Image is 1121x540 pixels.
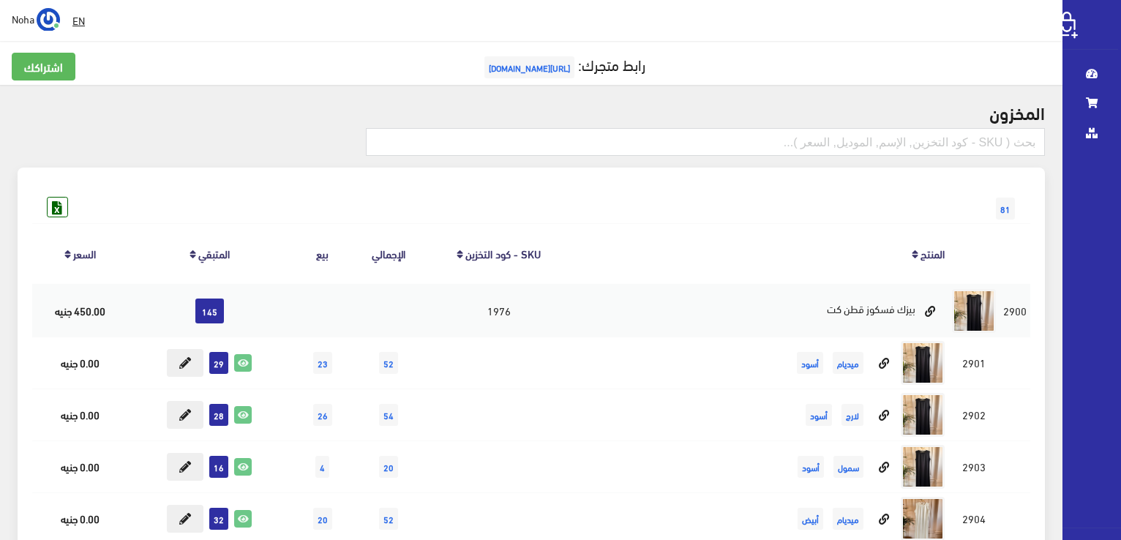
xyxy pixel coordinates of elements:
[313,352,332,374] span: 23
[12,10,34,28] span: Noha
[72,11,85,29] u: EN
[901,393,945,437] img: byzk-fskoz-ktn-kt.jpg
[833,508,863,530] span: ميديام
[195,299,224,323] span: 145
[209,508,228,530] span: 32
[379,352,398,374] span: 52
[806,404,832,426] span: أسود
[423,285,575,337] td: 1976
[290,223,355,284] th: بيع
[32,440,128,492] td: 0.00 جنيه
[12,53,75,80] a: اشتراكك
[32,389,128,440] td: 0.00 جنيه
[315,456,329,478] span: 4
[12,7,60,31] a: ... Noha
[481,50,645,78] a: رابط متجرك:[URL][DOMAIN_NAME]
[209,456,228,478] span: 16
[833,352,863,374] span: ميديام
[32,285,128,337] td: 450.00 جنيه
[379,508,398,530] span: 52
[379,456,398,478] span: 20
[32,337,128,389] td: 0.00 جنيه
[37,8,60,31] img: ...
[379,404,398,426] span: 54
[1000,285,1030,337] td: 2900
[948,389,1000,440] td: 2902
[948,440,1000,492] td: 2903
[355,223,423,284] th: اﻹجمالي
[921,243,945,263] a: المنتج
[833,456,863,478] span: سمول
[574,285,948,337] td: بيزك فسكوز قطن كت
[465,243,541,263] a: SKU - كود التخزين
[798,508,823,530] span: أبيض
[798,456,824,478] span: أسود
[901,445,945,489] img: byzk-fskoz-ktn-kt.jpg
[841,404,863,426] span: لارج
[484,56,574,78] span: [URL][DOMAIN_NAME]
[948,337,1000,389] td: 2901
[313,508,332,530] span: 20
[366,128,1045,156] input: بحث ( SKU - كود التخزين, الإسم, الموديل, السعر )...
[209,404,228,426] span: 28
[797,352,823,374] span: أسود
[952,289,996,333] img: byzk-fskoz-ktn-kt.jpg
[313,404,332,426] span: 26
[901,341,945,385] img: byzk-fskoz-ktn-kt.jpg
[198,243,230,263] a: المتبقي
[67,7,91,34] a: EN
[996,198,1015,220] span: 81
[18,102,1045,121] h2: المخزون
[73,243,96,263] a: السعر
[209,352,228,374] span: 29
